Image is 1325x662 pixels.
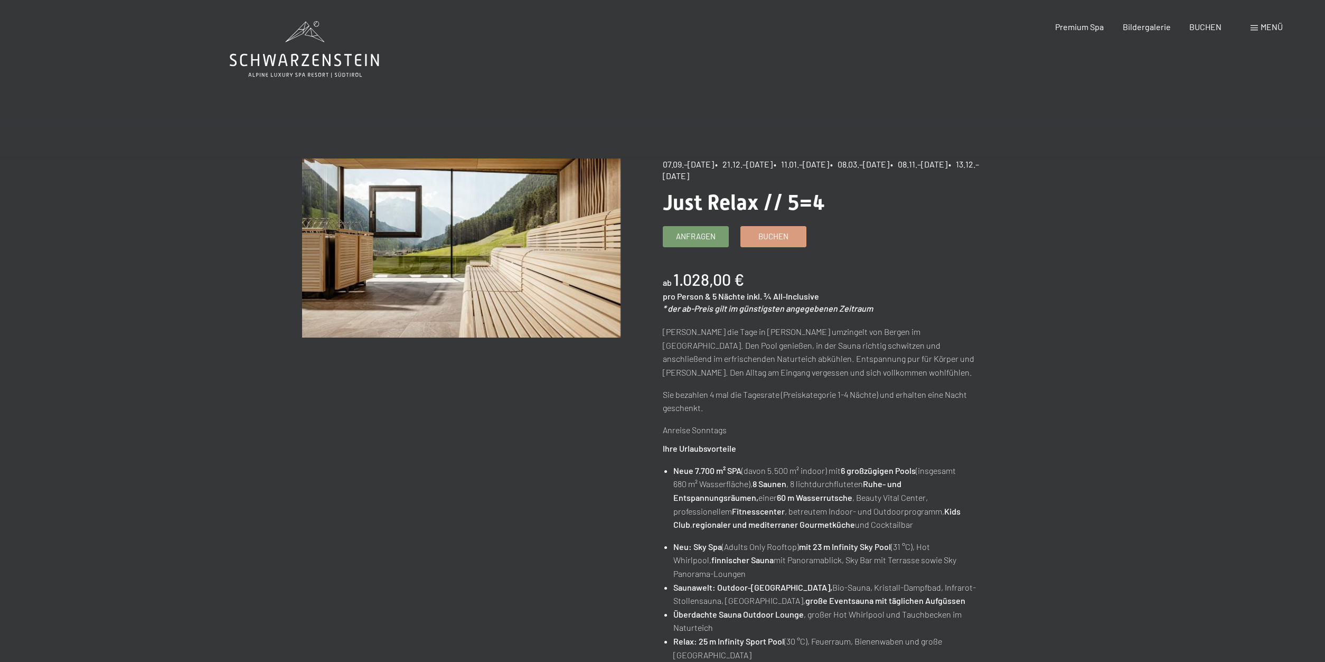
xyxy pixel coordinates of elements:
strong: Relax: 25 m Infinity Sport Pool [673,636,784,646]
strong: regionaler und mediterraner Gourmetküche [692,519,855,529]
span: Just Relax // 5=4 [663,190,825,215]
a: Bildergalerie [1123,22,1171,32]
strong: große Eventsauna mit täglichen Aufgüssen [805,595,965,605]
span: • 11.01.–[DATE] [774,159,829,169]
b: 1.028,00 € [673,270,744,289]
span: ab [663,277,672,287]
em: * der ab-Preis gilt im günstigsten angegebenen Zeitraum [663,303,873,313]
span: • 08.03.–[DATE] [830,159,889,169]
p: [PERSON_NAME] die Tage in [PERSON_NAME] umzingelt von Bergen im [GEOGRAPHIC_DATA]. Den Pool genie... [663,325,981,379]
span: • 08.11.–[DATE] [890,159,947,169]
strong: Neu: Sky Spa [673,542,722,552]
li: (Adults Only Rooftop) (31 °C), Hot Whirlpool, mit Panoramablick, Sky Bar mit Terrasse sowie Sky P... [673,540,981,581]
span: Buchen [758,231,788,242]
strong: 8 Saunen [753,479,786,489]
strong: 60 m Wasserrutsche [777,492,852,502]
span: 07.09.–[DATE] [663,159,714,169]
li: , großer Hot Whirlpool und Tauchbecken im Naturteich [673,608,981,635]
strong: mit 23 m Infinity Sky Pool [799,542,891,552]
p: Sie bezahlen 4 mal die Tagesrate (Preiskategorie 1-4 Nächte) und erhalten eine Nacht geschenkt. [663,388,981,415]
strong: Fitnesscenter [732,506,785,516]
strong: finnischer Sauna [711,555,774,565]
span: 5 Nächte [712,291,745,301]
a: Premium Spa [1055,22,1104,32]
span: Menü [1261,22,1283,32]
li: Bio-Sauna, Kristall-Dampfbad, Infrarot-Stollensauna, [GEOGRAPHIC_DATA], [673,581,981,608]
p: Anreise Sonntags [663,423,981,437]
span: • 21.12.–[DATE] [715,159,773,169]
li: (30 °C), Feuerraum, Bienenwaben und große [GEOGRAPHIC_DATA] [673,635,981,661]
a: BUCHEN [1189,22,1221,32]
a: Buchen [741,227,806,247]
strong: Neue 7.700 m² SPA [673,465,741,475]
img: Just Relax // 5=4 [302,158,621,338]
strong: Überdachte Sauna Outdoor Lounge [673,609,804,619]
span: inkl. ¾ All-Inclusive [747,291,819,301]
a: Anfragen [663,227,728,247]
strong: Saunawelt: Outdoor-[GEOGRAPHIC_DATA], [673,582,832,592]
strong: 6 großzügigen Pools [841,465,916,475]
span: pro Person & [663,291,711,301]
span: Anfragen [676,231,716,242]
strong: Ihre Urlaubsvorteile [663,443,736,453]
li: (davon 5.500 m² indoor) mit (insgesamt 680 m² Wasserfläche), , 8 lichtdurchfluteten einer , Beaut... [673,464,981,532]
